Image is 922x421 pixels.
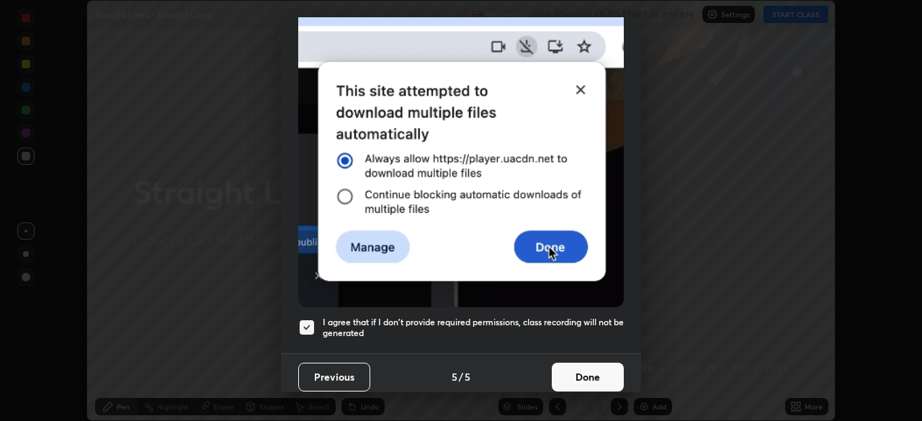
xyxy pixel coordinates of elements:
[298,363,370,391] button: Previous
[452,369,457,384] h4: 5
[552,363,624,391] button: Done
[465,369,470,384] h4: 5
[459,369,463,384] h4: /
[323,317,624,339] h5: I agree that if I don't provide required permissions, class recording will not be generated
